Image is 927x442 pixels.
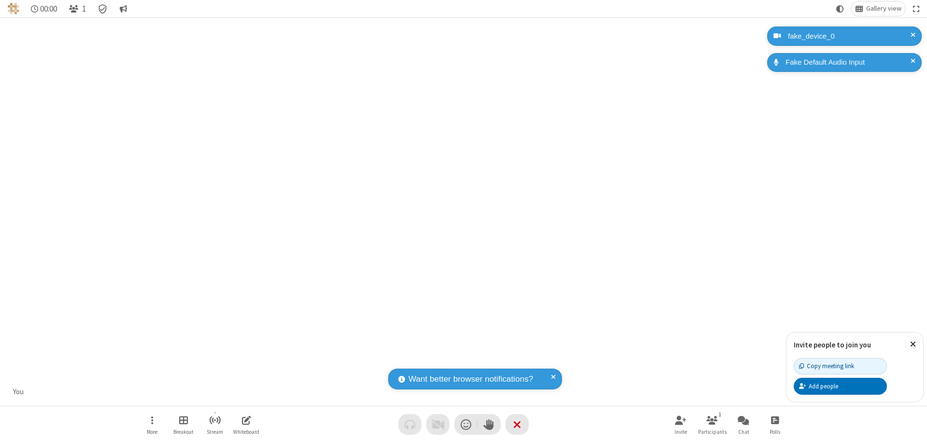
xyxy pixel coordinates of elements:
[94,1,112,16] div: Meeting details Encryption enabled
[770,429,780,435] span: Polls
[27,1,61,16] div: Timer
[115,1,131,16] button: Conversation
[408,373,533,386] span: Want better browser notifications?
[147,429,157,435] span: More
[794,358,887,374] button: Copy meeting link
[454,414,478,435] button: Send a reaction
[909,1,924,16] button: Fullscreen
[40,4,57,14] span: 00:00
[207,429,223,435] span: Stream
[82,4,86,14] span: 1
[785,31,914,42] div: fake_device_0
[233,429,259,435] span: Whiteboard
[794,340,871,349] label: Invite people to join you
[794,378,887,394] button: Add people
[866,5,901,13] span: Gallery view
[799,361,854,371] div: Copy meeting link
[200,411,229,438] button: Start streaming
[10,387,28,398] div: You
[832,1,848,16] button: Using system theme
[173,429,194,435] span: Breakout
[903,332,923,356] button: Close popover
[398,414,421,435] button: Audio problem - check your Internet connection or call by phone
[698,429,727,435] span: Participants
[506,414,529,435] button: End or leave meeting
[65,1,90,16] button: Open participant list
[169,411,198,438] button: Manage Breakout Rooms
[426,414,449,435] button: Video
[232,411,261,438] button: Open shared whiteboard
[478,414,501,435] button: Raise hand
[666,411,695,438] button: Invite participants (⌘+Shift+I)
[8,3,19,14] img: QA Selenium DO NOT DELETE OR CHANGE
[674,429,687,435] span: Invite
[138,411,167,438] button: Open menu
[738,429,749,435] span: Chat
[716,410,724,419] div: 1
[851,1,905,16] button: Change layout
[698,411,727,438] button: Open participant list
[782,57,914,68] div: Fake Default Audio Input
[760,411,789,438] button: Open poll
[729,411,758,438] button: Open chat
